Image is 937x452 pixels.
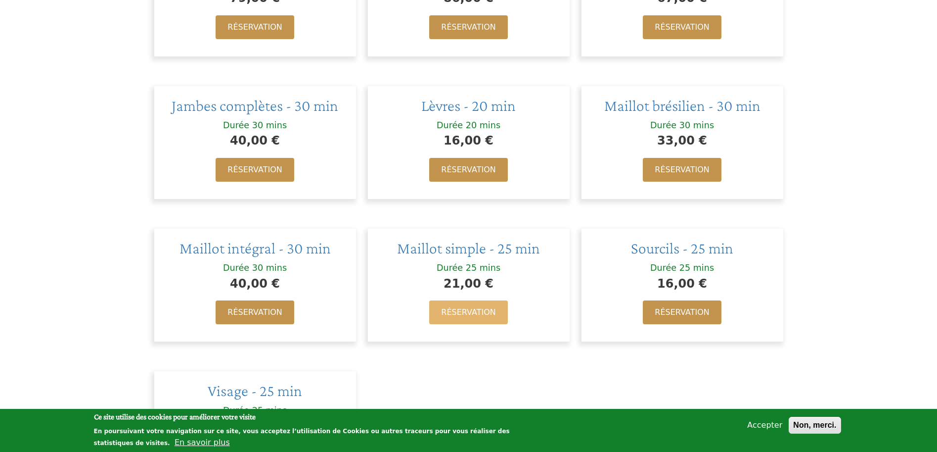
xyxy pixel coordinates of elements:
[631,239,733,257] a: Sourcils - 25 min
[252,262,287,274] div: 30 mins
[437,120,463,131] div: Durée
[94,428,510,447] p: En poursuivant votre navigation sur ce site, vous acceptez l’utilisation de Cookies ou autres tra...
[650,262,676,274] div: Durée
[223,120,249,131] div: Durée
[466,262,500,274] div: 25 mins
[604,97,760,114] a: Maillot brésilien - 30 min
[216,15,294,39] a: Réservation
[216,158,294,182] a: Réservation
[679,120,714,131] div: 30 mins
[378,274,560,293] div: 21,00 €
[437,262,463,274] div: Durée
[172,97,338,114] a: Jambes complètes - 30 min
[466,120,500,131] div: 20 mins
[252,405,287,416] div: 25 mins
[643,15,721,39] a: Réservation
[179,239,331,257] a: Maillot intégral - 30 min
[591,274,773,293] div: 16,00 €
[378,131,560,150] div: 16,00 €
[397,239,540,257] a: Maillot simple - 25 min
[789,417,841,434] button: Non, merci.
[252,120,287,131] div: 30 mins
[208,382,302,400] a: Visage - 25 min
[679,262,714,274] div: 25 mins
[164,131,346,150] div: 40,00 €
[175,437,230,449] button: En savoir plus
[429,301,507,324] a: Réservation
[643,158,721,182] a: Réservation
[429,158,507,182] a: Réservation
[94,411,544,422] h2: Ce site utilise des cookies pour améliorer votre visite
[223,262,249,274] div: Durée
[421,97,516,114] a: Lèvres - 20 min
[216,301,294,324] a: Réservation
[650,120,676,131] div: Durée
[429,15,507,39] a: Réservation
[164,274,346,293] div: 40,00 €
[643,301,721,324] a: Réservation
[223,405,249,416] div: Durée
[743,419,786,431] button: Accepter
[591,131,773,150] div: 33,00 €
